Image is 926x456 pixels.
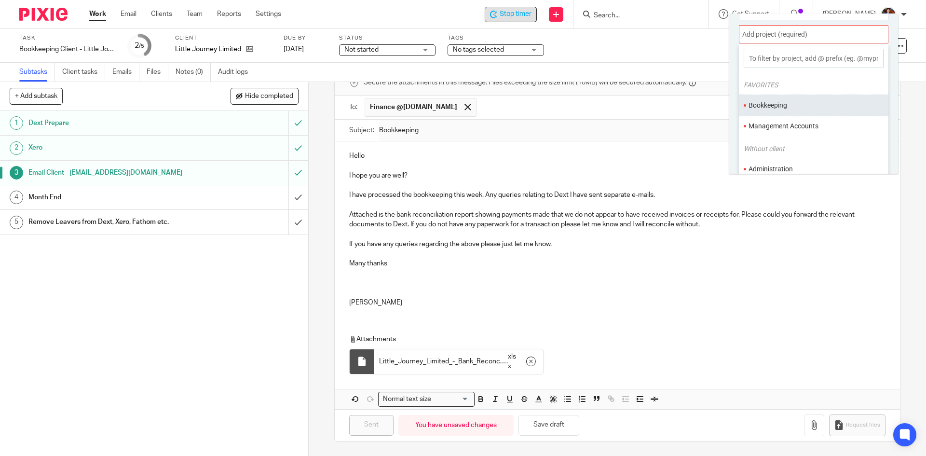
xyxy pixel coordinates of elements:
[749,100,874,111] li: Bookkeeping Without client
[349,151,885,161] p: Hello
[284,34,327,42] label: Due by
[139,43,144,49] small: /5
[593,12,680,20] input: Search
[349,415,394,436] input: Sent
[349,259,885,268] p: Many thanks
[508,352,519,372] span: xlsx
[10,141,23,155] div: 2
[398,415,514,436] div: You have unsaved changes
[744,145,785,152] i: Without client
[176,63,211,82] a: Notes (0)
[500,9,531,19] span: Stop timer
[28,215,195,229] h1: Remove Leavers from Dext, Xero, Fathom etc.
[112,63,139,82] a: Emails
[121,9,136,19] a: Email
[28,166,195,180] h1: Email Client - [EMAIL_ADDRESS][DOMAIN_NAME]
[349,125,374,135] label: Subject:
[147,63,168,82] a: Files
[739,159,888,180] ul: Administration
[135,40,144,51] div: 2
[448,34,544,42] label: Tags
[62,63,105,82] a: Client tasks
[453,46,504,53] span: No tags selected
[829,415,885,436] button: Request files
[744,81,778,89] i: FAVORITES
[378,392,475,407] div: Search for option
[370,102,457,112] span: Finance @[DOMAIN_NAME]
[231,88,299,104] button: Hide completed
[19,63,55,82] a: Subtasks
[379,357,506,366] span: Little_Journey_Limited_-_Bank_Reconciliation (4)
[245,93,293,100] span: Hide completed
[89,9,106,19] a: Work
[874,120,886,133] li: Favorite
[349,334,867,344] p: Attachments
[739,95,888,115] ul: Bookkeeping Without client
[874,98,886,111] li: Favorite
[744,49,884,68] input: To filter by project, add @ prefix (eg. @myproject)
[846,421,880,429] span: Request files
[749,164,874,174] li: Administration
[19,44,116,54] div: Bookkeeping Client - Little Journey
[175,44,241,54] p: Little Journey Limited
[19,34,116,42] label: Task
[349,210,885,230] p: Attached is the bank reconciliation report showing payments made that we do not appear to have re...
[732,11,769,17] span: Get Support
[256,9,281,19] a: Settings
[339,34,436,42] label: Status
[175,34,272,42] label: Client
[344,46,379,53] span: Not started
[10,116,23,130] div: 1
[881,7,896,22] img: Nicole.jpeg
[187,9,203,19] a: Team
[485,7,537,22] div: Little Journey Limited - Bookkeeping Client - Little Journey
[349,171,885,180] p: I hope you are well?
[381,394,433,404] span: Normal text size
[349,239,885,249] p: If you have any queries regarding the above please just let me know.
[10,166,23,180] div: 3
[10,191,23,204] div: 4
[28,116,195,130] h1: Dext Prepare
[151,9,172,19] a: Clients
[518,415,579,436] button: Save draft
[217,9,241,19] a: Reports
[28,190,195,205] h1: Month End
[823,9,876,19] p: [PERSON_NAME]
[28,140,195,155] h1: Xero
[284,46,304,53] span: [DATE]
[349,190,885,200] p: I have processed the bookkeeping this week. Any queries relating to Dext I have sent separate e-m...
[349,102,360,112] label: To:
[749,121,874,131] li: Management Accounts Without client
[364,78,686,87] span: Secure the attachments in this message. Files exceeding the size limit (10MB) will be secured aut...
[434,394,469,404] input: Search for option
[19,8,68,21] img: Pixie
[218,63,255,82] a: Audit logs
[349,298,885,307] p: [PERSON_NAME]
[874,163,886,176] li: Favorite
[10,216,23,229] div: 5
[739,116,888,137] ul: Management Accounts Without client
[10,88,63,104] button: + Add subtask
[374,349,543,374] div: .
